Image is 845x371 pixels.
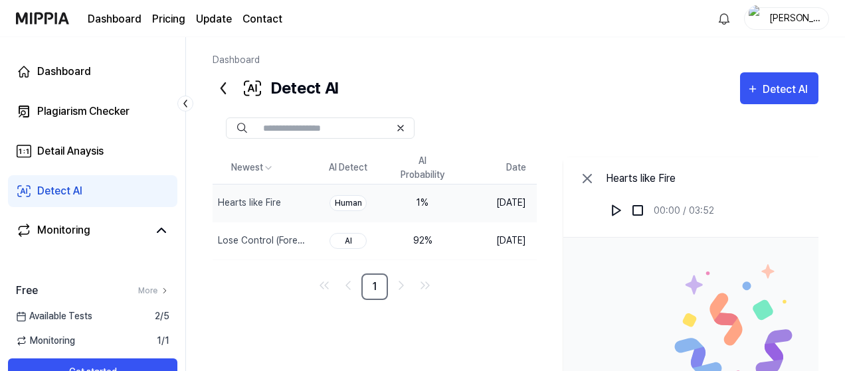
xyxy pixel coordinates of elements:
[631,204,644,217] img: stop
[460,222,537,260] td: [DATE]
[763,81,812,98] div: Detect AI
[8,135,177,167] a: Detail Anaysis
[37,104,130,119] div: Plagiarism Checker
[16,334,75,348] span: Monitoring
[37,183,82,199] div: Detect AI
[155,309,169,323] span: 2 / 5
[311,152,385,184] th: AI Detect
[396,196,449,210] div: 1 %
[740,72,818,104] button: Detect AI
[37,64,91,80] div: Dashboard
[396,234,449,248] div: 92 %
[242,11,282,27] a: Contact
[460,184,537,222] td: [DATE]
[16,309,92,323] span: Available Tests
[218,196,281,210] div: Hearts like Fire
[37,222,90,238] div: Monitoring
[213,54,260,65] a: Dashboard
[329,195,367,211] div: Human
[606,171,714,186] div: Hearts like Fire
[152,11,185,27] a: Pricing
[8,175,177,207] a: Detect AI
[749,5,765,32] img: profile
[16,222,148,238] a: Monitoring
[16,283,38,299] span: Free
[213,273,537,300] nav: pagination
[361,273,388,300] a: 1
[157,334,169,348] span: 1 / 1
[329,233,367,249] div: AI
[769,11,820,25] div: [PERSON_NAME]
[460,152,537,184] th: Date
[213,72,338,104] div: Detect AI
[237,123,247,133] img: Search
[8,56,177,88] a: Dashboard
[744,7,829,30] button: profile[PERSON_NAME]
[8,96,177,127] a: Plagiarism Checker
[385,152,460,184] th: AI Probability
[716,11,732,27] img: 알림
[37,143,104,159] div: Detail Anaysis
[88,11,141,27] a: Dashboard
[314,275,335,296] a: Go to first page
[654,204,714,218] div: 00:00 / 03:52
[138,285,169,297] a: More
[196,11,232,27] a: Update
[337,275,359,296] a: Go to previous page
[218,234,308,248] div: Lose Control (Forever Tonight) - [PERSON_NAME]
[415,275,436,296] a: Go to last page
[391,275,412,296] a: Go to next page
[610,204,623,217] img: play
